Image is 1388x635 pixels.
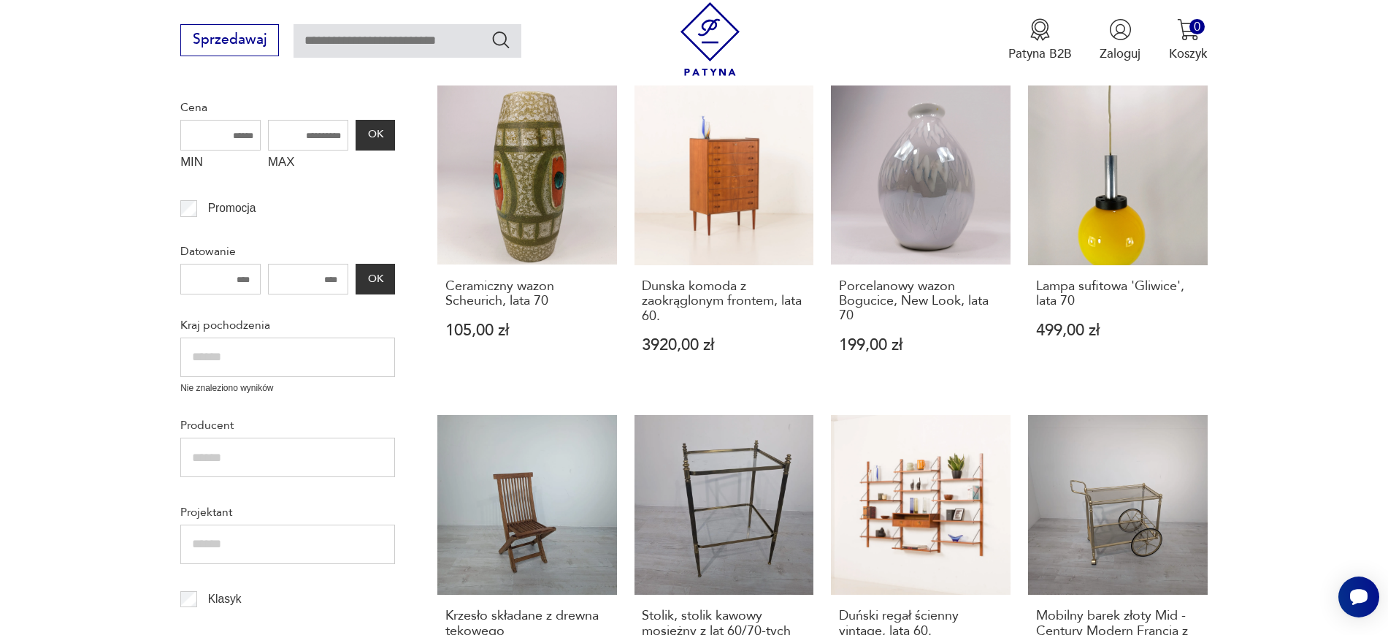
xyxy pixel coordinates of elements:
p: Kraj pochodzenia [180,316,395,335]
a: Sprzedawaj [180,35,279,47]
p: Patyna B2B [1008,45,1072,62]
a: Porcelanowy wazon Bogucice, New Look, lata 70Porcelanowy wazon Bogucice, New Look, lata 70199,00 zł [831,85,1011,387]
h3: Dunska komoda z zaokrąglonym frontem, lata 60. [642,279,805,324]
a: Ikona medaluPatyna B2B [1008,18,1072,62]
p: Cena [180,98,395,117]
h3: Ceramiczny wazon Scheurich, lata 70 [445,279,609,309]
p: Klasyk [208,590,242,609]
p: 3920,00 zł [642,338,805,353]
p: Promocja [208,199,256,218]
img: Ikona koszyka [1177,18,1200,41]
label: MAX [268,151,348,178]
button: Szukaj [491,29,512,50]
p: Zaloguj [1100,45,1140,62]
a: Dunska komoda z zaokrąglonym frontem, lata 60.Dunska komoda z zaokrąglonym frontem, lata 60.3920,... [634,85,814,387]
p: Datowanie [180,242,395,261]
p: 199,00 zł [839,338,1002,353]
img: Ikonka użytkownika [1109,18,1132,41]
div: 0 [1189,19,1205,34]
h3: Lampa sufitowa 'Gliwice', lata 70 [1036,279,1200,309]
button: Zaloguj [1100,18,1140,62]
p: Producent [180,416,395,435]
p: Koszyk [1169,45,1208,62]
p: 499,00 zł [1036,323,1200,338]
a: Ceramiczny wazon Scheurich, lata 70Ceramiczny wazon Scheurich, lata 70105,00 zł [437,85,617,387]
label: MIN [180,151,261,178]
p: 105,00 zł [445,323,609,338]
iframe: Smartsupp widget button [1338,577,1379,617]
a: Lampa sufitowa 'Gliwice', lata 70Lampa sufitowa 'Gliwice', lata 70499,00 zł [1028,85,1208,387]
button: Patyna B2B [1008,18,1072,62]
img: Patyna - sklep z meblami i dekoracjami vintage [673,2,747,76]
button: OK [356,120,395,151]
p: Nie znaleziono wyników [180,381,395,395]
img: Ikona medalu [1029,18,1051,41]
button: Sprzedawaj [180,24,279,56]
h3: Porcelanowy wazon Bogucice, New Look, lata 70 [839,279,1002,324]
p: Projektant [180,503,395,522]
button: OK [356,264,395,294]
button: 0Koszyk [1169,18,1208,62]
